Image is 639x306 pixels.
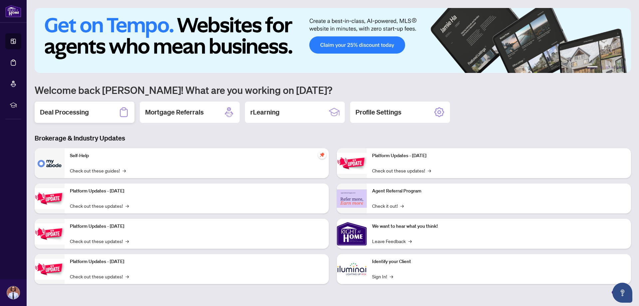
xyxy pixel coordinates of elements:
[600,66,603,69] button: 2
[70,167,126,174] a: Check out these guides!→
[70,237,129,245] a: Check out these updates!→
[70,223,323,230] p: Platform Updates - [DATE]
[250,108,280,117] h2: rLearning
[612,283,632,303] button: Open asap
[35,148,65,178] img: Self-Help
[35,259,65,280] img: Platform Updates - July 8, 2025
[372,152,626,159] p: Platform Updates - [DATE]
[390,273,393,280] span: →
[70,152,323,159] p: Self-Help
[587,66,598,69] button: 1
[5,5,21,17] img: logo
[337,153,367,174] img: Platform Updates - June 23, 2025
[125,273,129,280] span: →
[400,202,404,209] span: →
[337,189,367,208] img: Agent Referral Program
[372,223,626,230] p: We want to hear what you think!
[40,108,89,117] h2: Deal Processing
[622,66,624,69] button: 6
[372,237,412,245] a: Leave Feedback→
[35,134,631,143] h3: Brokerage & Industry Updates
[7,286,20,299] img: Profile Icon
[611,66,614,69] button: 4
[145,108,204,117] h2: Mortgage Referrals
[355,108,401,117] h2: Profile Settings
[606,66,608,69] button: 3
[318,151,326,159] span: pushpin
[616,66,619,69] button: 5
[35,188,65,209] img: Platform Updates - September 16, 2025
[125,202,129,209] span: →
[428,167,431,174] span: →
[35,8,631,73] img: Slide 0
[35,84,631,96] h1: Welcome back [PERSON_NAME]! What are you working on [DATE]?
[125,237,129,245] span: →
[70,187,323,195] p: Platform Updates - [DATE]
[70,202,129,209] a: Check out these updates!→
[372,202,404,209] a: Check it out!→
[408,237,412,245] span: →
[337,254,367,284] img: Identify your Client
[337,219,367,249] img: We want to hear what you think!
[372,258,626,265] p: Identify your Client
[372,167,431,174] a: Check out these updates!→
[70,258,323,265] p: Platform Updates - [DATE]
[35,223,65,244] img: Platform Updates - July 21, 2025
[70,273,129,280] a: Check out these updates!→
[122,167,126,174] span: →
[372,187,626,195] p: Agent Referral Program
[372,273,393,280] a: Sign In!→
